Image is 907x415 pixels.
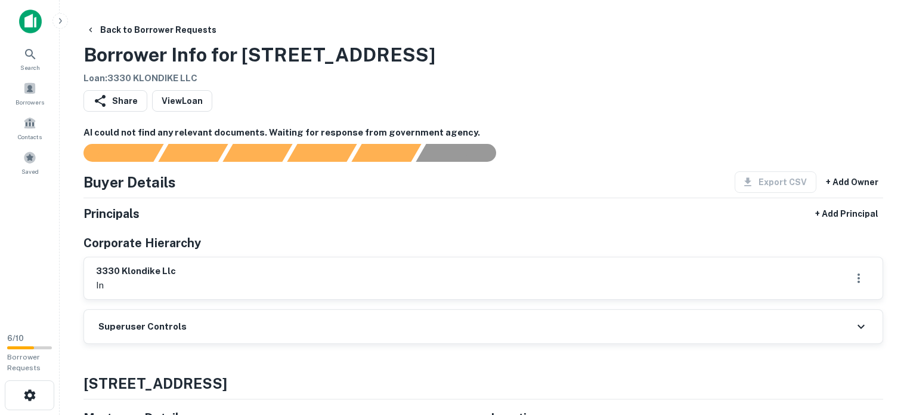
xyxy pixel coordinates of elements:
[7,334,24,343] span: 6 / 10
[821,171,883,193] button: + Add Owner
[83,126,883,140] h6: AI could not find any relevant documents. Waiting for response from government agency.
[4,42,56,75] a: Search
[21,167,39,176] span: Saved
[96,265,176,278] h6: 3330 klondike llc
[83,373,883,394] h4: [STREET_ADDRESS]
[19,10,42,33] img: capitalize-icon.png
[18,132,42,142] span: Contacts
[158,144,228,162] div: Your request is received and processing...
[152,90,212,112] a: ViewLoan
[83,41,435,69] h3: Borrower Info for [STREET_ADDRESS]
[16,97,44,107] span: Borrowers
[20,63,40,72] span: Search
[83,234,201,252] h5: Corporate Hierarchy
[83,90,147,112] button: Share
[83,205,140,223] h5: Principals
[7,353,41,372] span: Borrower Requests
[351,144,421,162] div: Principals found, still searching for contact information. This may take time...
[98,320,187,334] h6: Superuser Controls
[4,77,56,109] a: Borrowers
[416,144,510,162] div: AI fulfillment process complete.
[69,144,159,162] div: Sending borrower request to AI...
[81,19,221,41] button: Back to Borrower Requests
[83,171,176,193] h4: Buyer Details
[287,144,357,162] div: Principals found, AI now looking for contact information...
[222,144,292,162] div: Documents found, AI parsing details...
[4,112,56,144] a: Contacts
[83,72,435,85] h6: Loan : 3330 KLONDIKE LLC
[96,278,176,293] p: in
[4,146,56,179] a: Saved
[847,319,907,377] iframe: Chat Widget
[810,203,883,225] button: + Add Principal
